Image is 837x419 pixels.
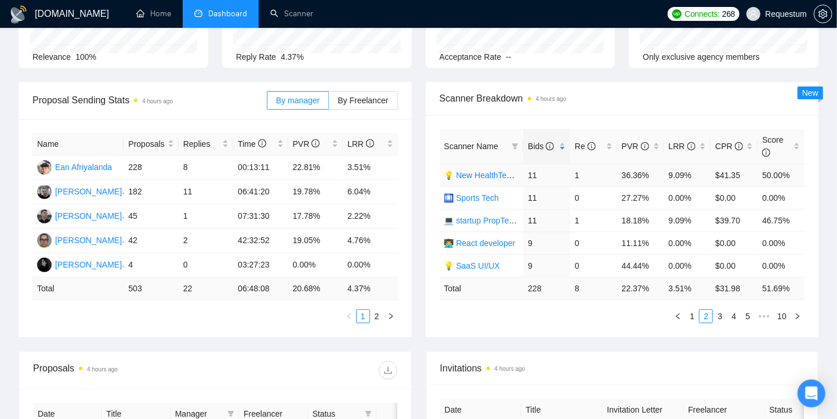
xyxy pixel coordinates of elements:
[32,133,124,156] th: Name
[179,277,233,300] td: 22
[617,186,664,209] td: 27.27%
[9,5,28,24] img: logo
[387,313,394,320] span: right
[179,229,233,253] td: 2
[258,139,266,147] span: info-circle
[798,380,825,407] div: Open Intercom Messenger
[288,204,343,229] td: 17.78%
[293,139,320,149] span: PVR
[366,139,374,147] span: info-circle
[124,156,178,180] td: 228
[711,254,758,277] td: $0.00
[343,156,397,180] td: 3.51%
[356,309,370,323] li: 1
[528,142,554,151] span: Bids
[711,232,758,254] td: $0.00
[179,180,233,204] td: 11
[711,277,758,299] td: $ 31.98
[384,309,398,323] li: Next Page
[179,253,233,277] td: 0
[233,277,288,300] td: 06:48:08
[342,309,356,323] button: left
[444,216,592,225] a: 💻 startup PropTech+CRM+Construction
[343,229,397,253] td: 4.76%
[685,309,699,323] li: 1
[87,366,118,373] time: 4 hours ago
[440,52,502,62] span: Acceptance Rate
[357,310,369,323] a: 1
[570,186,617,209] td: 0
[37,186,122,196] a: VL[PERSON_NAME]
[664,186,711,209] td: 0.00%
[270,9,313,19] a: searchScanner
[37,258,52,272] img: AK
[758,277,805,299] td: 51.69 %
[622,142,649,151] span: PVR
[641,142,649,150] span: info-circle
[32,52,71,62] span: Relevance
[343,253,397,277] td: 0.00%
[802,88,818,97] span: New
[440,361,805,375] span: Invitations
[523,209,570,232] td: 11
[343,277,397,300] td: 4.37 %
[440,91,805,106] span: Scanner Breakdown
[814,5,832,23] button: setting
[523,186,570,209] td: 11
[37,235,122,244] a: IK[PERSON_NAME]
[669,142,695,151] span: LRR
[715,142,742,151] span: CPR
[523,164,570,186] td: 11
[124,133,178,156] th: Proposals
[124,277,178,300] td: 503
[32,93,267,107] span: Proposal Sending Stats
[37,211,122,220] a: AS[PERSON_NAME]
[686,310,698,323] a: 1
[370,309,384,323] li: 2
[570,277,617,299] td: 8
[136,9,171,19] a: homeHome
[233,180,288,204] td: 06:41:20
[713,309,727,323] li: 3
[512,143,519,150] span: filter
[343,204,397,229] td: 2.22%
[55,185,122,198] div: [PERSON_NAME]
[37,259,122,269] a: AK[PERSON_NAME]
[233,204,288,229] td: 07:31:30
[791,309,805,323] li: Next Page
[713,310,726,323] a: 3
[741,309,755,323] li: 5
[179,156,233,180] td: 8
[37,162,112,171] a: EAEan Afriyalanda
[124,229,178,253] td: 42
[33,361,215,380] div: Proposals
[774,310,790,323] a: 10
[233,229,288,253] td: 42:32:52
[755,309,773,323] span: •••
[685,8,720,20] span: Connects:
[276,96,320,105] span: By manager
[672,9,682,19] img: upwork-logo.png
[440,277,524,299] td: Total
[506,52,511,62] span: --
[570,164,617,186] td: 1
[128,138,165,150] span: Proposals
[444,171,539,180] a: 💡 New HealthTech UI/UX
[671,309,685,323] button: left
[343,180,397,204] td: 6.04%
[727,309,741,323] li: 4
[687,142,695,150] span: info-circle
[523,254,570,277] td: 9
[37,160,52,175] img: EA
[523,277,570,299] td: 228
[617,209,664,232] td: 18.18%
[758,186,805,209] td: 0.00%
[570,209,617,232] td: 1
[124,253,178,277] td: 4
[711,164,758,186] td: $41.35
[773,309,791,323] li: 10
[664,164,711,186] td: 9.09%
[379,366,397,375] span: download
[346,313,353,320] span: left
[288,180,343,204] td: 19.78%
